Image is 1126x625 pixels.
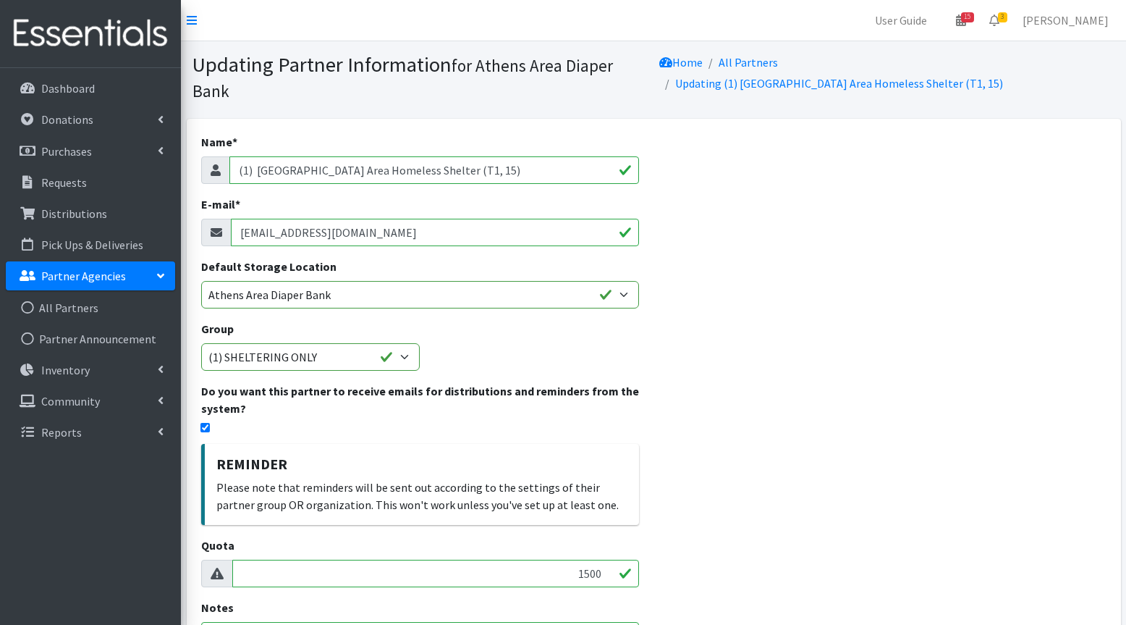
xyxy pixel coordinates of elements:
p: Dashboard [41,81,95,96]
label: Do you want this partner to receive emails for distributions and reminders from the system? [201,382,640,417]
p: Donations [41,112,93,127]
a: Distributions [6,199,175,228]
a: User Guide [863,6,939,35]
a: Partner Announcement [6,324,175,353]
a: Inventory [6,356,175,385]
img: HumanEssentials [6,9,175,58]
p: Partner Agencies [41,269,126,283]
label: Default Storage Location [201,258,336,275]
span: 3 [998,12,1007,22]
p: Pick Ups & Deliveries [41,238,143,252]
p: Requests [41,175,87,190]
abbr: required [235,197,240,211]
p: Inventory [41,363,90,377]
a: All Partners [719,55,778,70]
a: Dashboard [6,74,175,103]
a: [PERSON_NAME] [1011,6,1120,35]
h5: Reminder [216,456,628,473]
label: Notes [201,599,234,616]
p: Please note that reminders will be sent out according to the settings of their partner group OR o... [216,479,628,513]
h1: Updating Partner Information [192,52,648,102]
a: Purchases [6,137,175,166]
a: 3 [978,6,1011,35]
a: Reports [6,418,175,447]
label: Group [201,320,234,337]
p: Purchases [41,144,92,159]
a: Donations [6,105,175,134]
label: E-mail [201,196,240,213]
a: Pick Ups & Deliveries [6,230,175,259]
p: Distributions [41,206,107,221]
a: 15 [944,6,978,35]
small: for Athens Area Diaper Bank [192,55,613,101]
p: Community [41,394,100,408]
a: Partner Agencies [6,261,175,290]
span: 15 [961,12,974,22]
p: Reports [41,425,82,440]
abbr: required [232,135,237,149]
label: Quota [201,537,234,554]
a: Requests [6,168,175,197]
a: All Partners [6,293,175,322]
a: Updating (1) [GEOGRAPHIC_DATA] Area Homeless Shelter (T1, 15) [675,76,1003,91]
label: Name [201,133,237,151]
a: Home [659,55,703,70]
a: Community [6,387,175,416]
